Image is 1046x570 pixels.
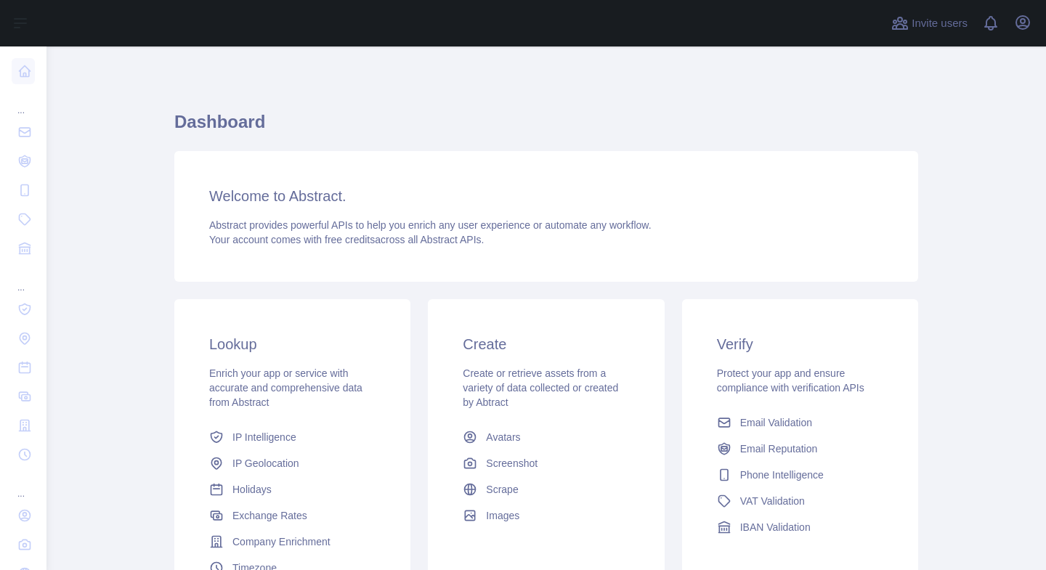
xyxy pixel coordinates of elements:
[232,456,299,471] span: IP Geolocation
[12,264,35,293] div: ...
[740,415,812,430] span: Email Validation
[740,441,818,456] span: Email Reputation
[457,424,635,450] a: Avatars
[740,520,811,534] span: IBAN Validation
[711,514,889,540] a: IBAN Validation
[457,450,635,476] a: Screenshot
[463,334,629,354] h3: Create
[209,367,362,408] span: Enrich your app or service with accurate and comprehensive data from Abstract
[717,334,883,354] h3: Verify
[203,502,381,529] a: Exchange Rates
[232,534,331,549] span: Company Enrichment
[203,529,381,555] a: Company Enrichment
[203,476,381,502] a: Holidays
[711,410,889,436] a: Email Validation
[203,424,381,450] a: IP Intelligence
[711,488,889,514] a: VAT Validation
[486,508,519,523] span: Images
[740,468,824,482] span: Phone Intelligence
[486,456,538,471] span: Screenshot
[912,15,968,32] span: Invite users
[203,450,381,476] a: IP Geolocation
[711,462,889,488] a: Phone Intelligence
[457,502,635,529] a: Images
[232,430,296,444] span: IP Intelligence
[888,12,970,35] button: Invite users
[209,186,883,206] h3: Welcome to Abstract.
[457,476,635,502] a: Scrape
[711,436,889,462] a: Email Reputation
[717,367,864,394] span: Protect your app and ensure compliance with verification APIs
[232,508,307,523] span: Exchange Rates
[174,110,918,145] h1: Dashboard
[209,334,376,354] h3: Lookup
[463,367,618,408] span: Create or retrieve assets from a variety of data collected or created by Abtract
[209,219,652,231] span: Abstract provides powerful APIs to help you enrich any user experience or automate any workflow.
[232,482,272,497] span: Holidays
[486,430,520,444] span: Avatars
[740,494,805,508] span: VAT Validation
[209,234,484,245] span: Your account comes with across all Abstract APIs.
[12,87,35,116] div: ...
[486,482,518,497] span: Scrape
[12,471,35,500] div: ...
[325,234,375,245] span: free credits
